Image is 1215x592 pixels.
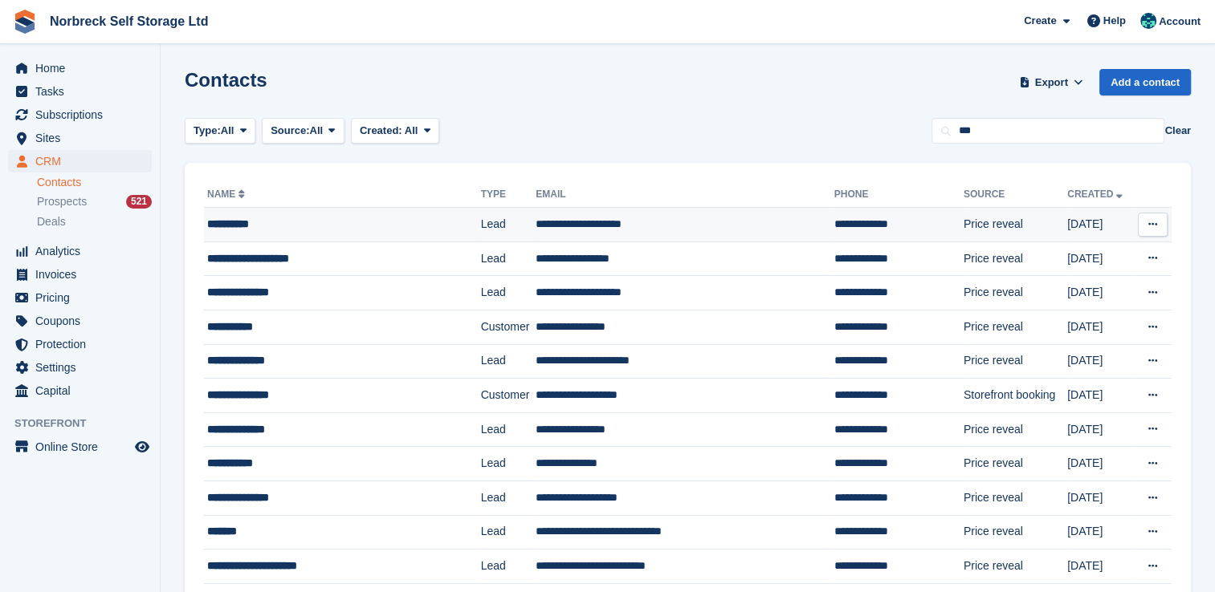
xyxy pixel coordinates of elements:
td: Lead [481,276,536,310]
th: Email [536,182,834,208]
button: Source: All [262,118,345,144]
td: Lead [481,549,536,584]
td: [DATE] [1067,447,1134,481]
span: Home [35,57,132,79]
span: Create [1024,13,1056,29]
span: All [405,124,418,136]
td: [DATE] [1067,344,1134,379]
span: Created: [360,124,402,136]
td: [DATE] [1067,515,1134,549]
td: Price reveal [964,447,1067,481]
td: Lead [481,515,536,549]
td: Lead [481,480,536,515]
td: Price reveal [964,515,1067,549]
td: Price reveal [964,480,1067,515]
th: Source [964,182,1067,208]
td: Customer [481,310,536,344]
span: CRM [35,150,132,172]
a: menu [8,286,152,309]
a: menu [8,80,152,103]
td: Customer [481,379,536,413]
a: Created [1067,189,1126,200]
td: Storefront booking [964,379,1067,413]
span: Export [1035,75,1068,91]
td: Lead [481,241,536,276]
td: Lead [481,344,536,379]
span: Help [1103,13,1126,29]
span: Tasks [35,80,132,103]
td: [DATE] [1067,549,1134,584]
a: Add a contact [1099,69,1191,95]
button: Created: All [351,118,439,144]
span: Type: [194,123,221,139]
td: Price reveal [964,310,1067,344]
span: Account [1159,14,1201,30]
a: Norbreck Self Storage Ltd [43,8,214,34]
td: Price reveal [964,276,1067,310]
span: Source: [271,123,309,139]
th: Type [481,182,536,208]
a: menu [8,379,152,402]
button: Clear [1164,123,1191,139]
td: Price reveal [964,241,1067,276]
a: Contacts [37,175,152,190]
span: Capital [35,379,132,402]
a: Prospects 521 [37,193,152,210]
span: Online Store [35,436,132,458]
span: Storefront [14,416,160,432]
a: menu [8,150,152,172]
td: [DATE] [1067,241,1134,276]
span: Prospects [37,194,87,209]
a: menu [8,127,152,149]
a: Deals [37,213,152,230]
img: Sally King [1140,13,1156,29]
a: menu [8,240,152,262]
button: Export [1016,69,1087,95]
span: Subscriptions [35,103,132,126]
td: [DATE] [1067,379,1134,413]
td: Lead [481,447,536,481]
a: Name [207,189,248,200]
button: Type: All [185,118,255,144]
span: Coupons [35,310,132,332]
td: Price reveal [964,344,1067,379]
td: [DATE] [1067,208,1134,242]
a: Preview store [133,437,152,456]
td: [DATE] [1067,480,1134,515]
a: menu [8,310,152,332]
td: Price reveal [964,549,1067,584]
td: Lead [481,412,536,447]
span: Invoices [35,263,132,286]
td: Price reveal [964,208,1067,242]
td: [DATE] [1067,310,1134,344]
img: stora-icon-8386f47178a22dfd0bd8f6a31ec36ba5ce8667c1dd55bd0f319d3a0aa187defe.svg [13,10,37,34]
span: Deals [37,214,66,229]
th: Phone [834,182,964,208]
span: Settings [35,356,132,379]
h1: Contacts [185,69,267,91]
span: All [221,123,234,139]
td: Lead [481,208,536,242]
td: [DATE] [1067,412,1134,447]
a: menu [8,263,152,286]
a: menu [8,57,152,79]
span: All [310,123,324,139]
span: Analytics [35,240,132,262]
span: Protection [35,333,132,355]
span: Sites [35,127,132,149]
td: Price reveal [964,412,1067,447]
td: [DATE] [1067,276,1134,310]
a: menu [8,436,152,458]
a: menu [8,333,152,355]
span: Pricing [35,286,132,309]
div: 521 [126,195,152,209]
a: menu [8,103,152,126]
a: menu [8,356,152,379]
